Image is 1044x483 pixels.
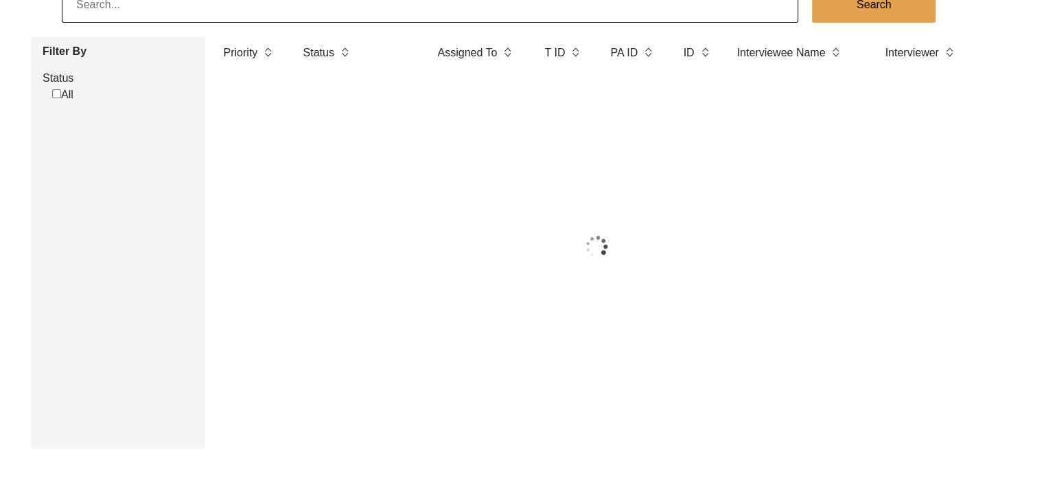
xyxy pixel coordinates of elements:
[684,45,695,61] label: ID
[545,45,566,61] label: T ID
[303,45,334,61] label: Status
[643,45,653,60] img: sort-button.png
[502,45,512,60] img: sort-button.png
[570,45,580,60] img: sort-button.png
[438,45,498,61] label: Assigned To
[52,89,61,98] input: All
[611,45,638,61] label: PA ID
[52,87,73,103] label: All
[944,45,954,60] img: sort-button.png
[224,45,258,61] label: Priority
[340,45,349,60] img: sort-button.png
[885,45,939,61] label: Interviewer
[43,70,195,87] label: Status
[263,45,272,60] img: sort-button.png
[737,45,826,61] label: Interviewee Name
[544,212,649,281] img: 1*9EBHIOzhE1XfMYoKz1JcsQ.gif
[831,45,840,60] img: sort-button.png
[43,43,195,60] label: Filter By
[700,45,710,60] img: sort-button.png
